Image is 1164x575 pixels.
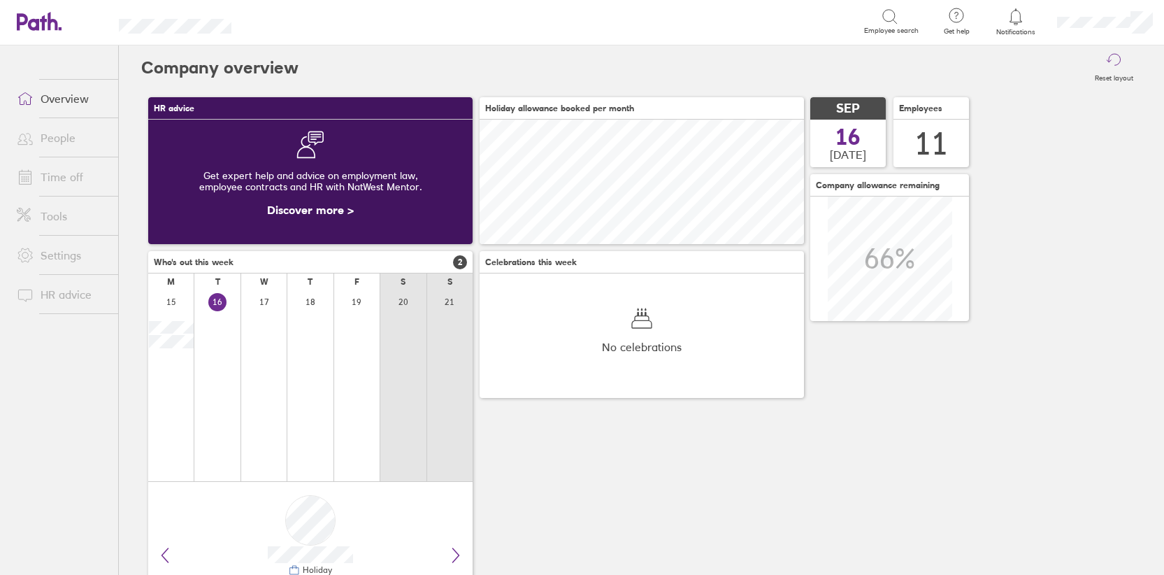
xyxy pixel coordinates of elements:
[154,104,194,113] span: HR advice
[835,126,861,148] span: 16
[993,7,1039,36] a: Notifications
[914,126,948,162] div: 11
[816,180,940,190] span: Company allowance remaining
[215,277,220,287] div: T
[602,341,682,353] span: No celebrations
[354,277,359,287] div: F
[934,27,979,36] span: Get help
[6,85,118,113] a: Overview
[300,565,332,575] div: Holiday
[864,27,919,35] span: Employee search
[6,163,118,191] a: Time off
[830,148,866,161] span: [DATE]
[485,104,634,113] span: Holiday allowance booked per month
[6,202,118,230] a: Tools
[401,277,405,287] div: S
[141,45,299,90] h2: Company overview
[159,159,461,204] div: Get expert help and advice on employment law, employee contracts and HR with NatWest Mentor.
[308,277,312,287] div: T
[836,101,860,116] span: SEP
[447,277,452,287] div: S
[267,203,354,217] a: Discover more >
[269,15,305,27] div: Search
[6,281,118,308] a: HR advice
[993,28,1039,36] span: Notifications
[899,104,942,113] span: Employees
[485,257,577,267] span: Celebrations this week
[1086,70,1142,83] label: Reset layout
[154,257,233,267] span: Who's out this week
[167,277,175,287] div: M
[260,277,268,287] div: W
[6,241,118,269] a: Settings
[1086,45,1142,90] button: Reset layout
[6,124,118,152] a: People
[453,255,467,269] span: 2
